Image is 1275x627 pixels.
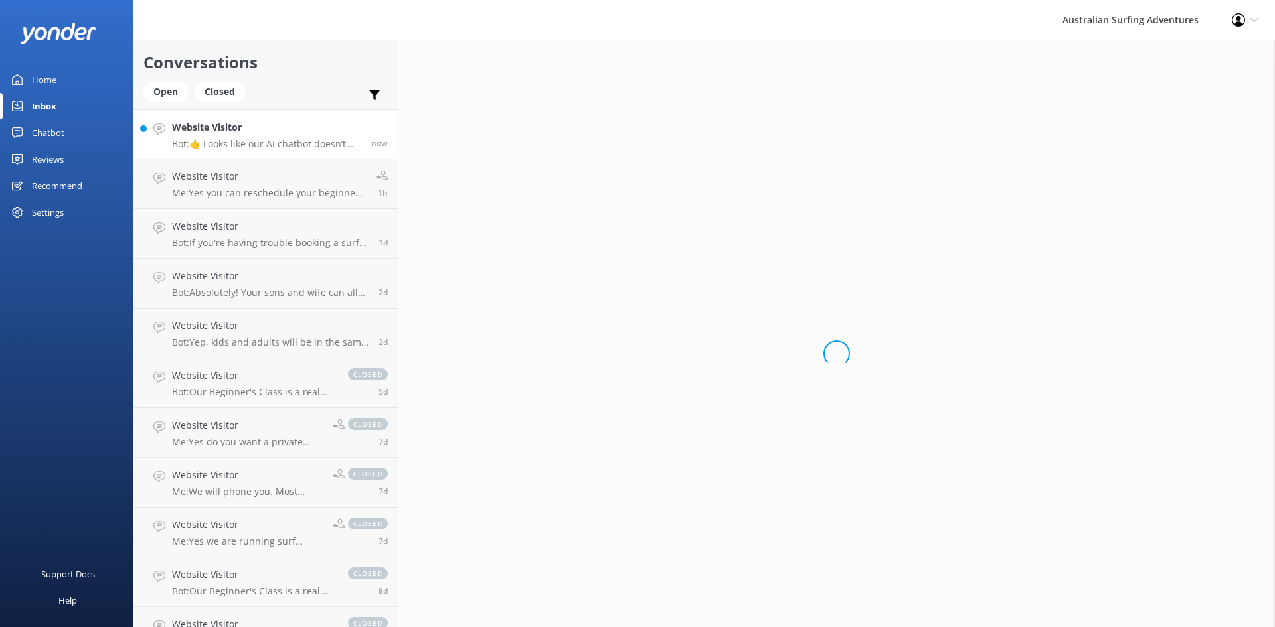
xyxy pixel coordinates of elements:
span: closed [348,368,388,380]
a: Website VisitorBot:Absolutely! Your sons and wife can all join the Beginner's Class together. It'... [133,259,398,309]
span: Oct 05 2025 03:54pm (UTC +10:00) Australia/Brisbane [379,436,388,447]
p: Me: Yes do you want a private lesson or group lesson? [172,436,323,448]
h4: Website Visitor [172,468,323,482]
h2: Conversations [143,50,388,75]
div: Chatbot [32,119,64,146]
div: Recommend [32,173,82,199]
div: Reviews [32,146,64,173]
p: Bot: Yep, kids and adults will be in the same group class for the 5-week surf program. It's a gre... [172,336,369,348]
a: Open [143,84,195,98]
span: Oct 13 2025 07:24am (UTC +10:00) Australia/Brisbane [378,187,388,198]
a: Website VisitorBot:If you're having trouble booking a surf camp online for December, give us a sh... [133,209,398,259]
a: Website VisitorMe:Yes we are running surf lessons [DATE]closed7d [133,508,398,557]
p: Bot: 🤙 Looks like our AI chatbot doesn’t have the answer to your question and has decided to go s... [172,138,361,150]
div: Help [58,587,77,614]
span: Oct 10 2025 10:16pm (UTC +10:00) Australia/Brisbane [379,287,388,298]
span: closed [348,468,388,480]
div: Home [32,66,56,93]
a: Website VisitorMe:We will phone you. Most lessons are running at the moment as it is schoopl holi... [133,458,398,508]
div: Settings [32,199,64,226]
span: Oct 07 2025 05:45pm (UTC +10:00) Australia/Brisbane [379,386,388,397]
p: Me: We will phone you. Most lessons are running at the moment as it is schoopl holidays and great... [172,486,323,498]
span: closed [348,518,388,529]
h4: Website Visitor [172,518,323,532]
span: Oct 05 2025 03:53pm (UTC +10:00) Australia/Brisbane [379,486,388,497]
h4: Website Visitor [172,269,369,283]
a: Website VisitorMe:Yes do you want a private lesson or group lesson?closed7d [133,408,398,458]
a: Website VisitorBot:Our Beginner's Class is a real hit! It's the perfect way to dive into surfing ... [133,557,398,607]
h4: Website Visitor [172,368,335,383]
h4: Website Visitor [172,418,323,433]
span: Oct 05 2025 03:52pm (UTC +10:00) Australia/Brisbane [379,535,388,547]
a: Website VisitorBot:🤙 Looks like our AI chatbot doesn’t have the answer to your question and has d... [133,109,398,159]
h4: Website Visitor [172,318,369,333]
span: closed [348,567,388,579]
p: Me: Yes you can reschedule your beginners class if you give at least 24 hours notice before your ... [172,187,366,199]
a: Website VisitorBot:Our Beginner's Class is a real hit! It's the top pick for those looking to cat... [133,358,398,408]
span: Oct 10 2025 06:55pm (UTC +10:00) Australia/Brisbane [379,336,388,348]
span: Oct 13 2025 08:53am (UTC +10:00) Australia/Brisbane [371,137,388,149]
a: Website VisitorMe:Yes you can reschedule your beginners class if you give at least 24 hours notic... [133,159,398,209]
h4: Website Visitor [172,219,369,234]
a: Website VisitorBot:Yep, kids and adults will be in the same group class for the 5-week surf progr... [133,309,398,358]
img: yonder-white-logo.png [20,23,96,44]
a: Closed [195,84,252,98]
h4: Website Visitor [172,120,361,135]
p: Bot: Our Beginner's Class is a real hit! It's the perfect way to dive into surfing and something ... [172,585,335,597]
p: Bot: Our Beginner's Class is a real hit! It's the top pick for those looking to catch their first... [172,386,335,398]
p: Me: Yes we are running surf lessons [DATE] [172,535,323,547]
span: closed [348,418,388,430]
h4: Website Visitor [172,169,366,184]
p: Bot: If you're having trouble booking a surf camp online for December, give us a shout at 1300 49... [172,237,369,249]
span: Oct 11 2025 11:01pm (UTC +10:00) Australia/Brisbane [379,237,388,248]
span: Oct 05 2025 01:19am (UTC +10:00) Australia/Brisbane [379,585,388,596]
div: Inbox [32,93,56,119]
p: Bot: Absolutely! Your sons and wife can all join the Beginner's Class together. It's a fantastic ... [172,287,369,299]
div: Support Docs [41,561,95,587]
h4: Website Visitor [172,567,335,582]
div: Open [143,82,188,102]
div: Closed [195,82,245,102]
